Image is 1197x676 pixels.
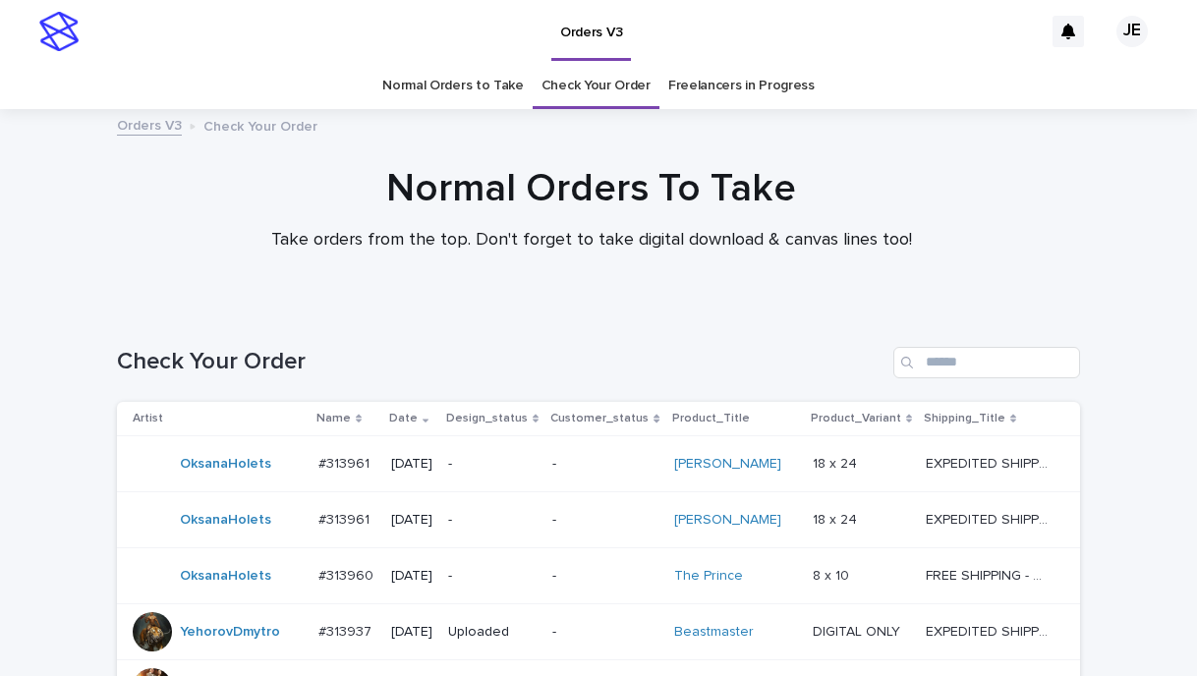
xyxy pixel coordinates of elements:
a: [PERSON_NAME] [674,512,781,529]
p: Uploaded [448,624,537,641]
tr: OksanaHolets #313961#313961 [DATE]--[PERSON_NAME] 18 x 2418 x 24 EXPEDITED SHIPPING - preview in ... [117,492,1080,548]
p: - [448,568,537,585]
p: - [552,568,657,585]
p: 18 x 24 [813,452,861,473]
a: Freelancers in Progress [668,63,815,109]
p: [DATE] [391,624,432,641]
p: Customer_status [550,408,649,429]
p: EXPEDITED SHIPPING - preview in 1 business day; delivery up to 5 business days after your approval. [926,620,1053,641]
p: FREE SHIPPING - preview in 1-2 business days, after your approval delivery will take 5-10 b.d. [926,564,1053,585]
p: - [552,512,657,529]
h1: Check Your Order [117,348,885,376]
tr: YehorovDmytro #313937#313937 [DATE]Uploaded-Beastmaster DIGITAL ONLYDIGITAL ONLY EXPEDITED SHIPPI... [117,604,1080,660]
p: Shipping_Title [924,408,1005,429]
tr: OksanaHolets #313961#313961 [DATE]--[PERSON_NAME] 18 x 2418 x 24 EXPEDITED SHIPPING - preview in ... [117,436,1080,492]
p: Check Your Order [203,114,317,136]
h1: Normal Orders To Take [110,165,1073,212]
p: DIGITAL ONLY [813,620,904,641]
a: Beastmaster [674,624,754,641]
p: EXPEDITED SHIPPING - preview in 1 business day; delivery up to 5 business days after your approval. [926,508,1053,529]
p: - [552,456,657,473]
p: #313937 [318,620,375,641]
a: YehorovDmytro [180,624,280,641]
a: Check Your Order [541,63,651,109]
p: [DATE] [391,456,432,473]
p: [DATE] [391,568,432,585]
a: The Prince [674,568,743,585]
p: #313961 [318,452,373,473]
p: 8 x 10 [813,564,853,585]
p: Product_Title [672,408,750,429]
div: JE [1116,16,1148,47]
input: Search [893,347,1080,378]
p: Product_Variant [811,408,901,429]
a: OksanaHolets [180,568,271,585]
a: OksanaHolets [180,512,271,529]
p: #313961 [318,508,373,529]
p: Take orders from the top. Don't forget to take digital download & canvas lines too! [199,230,985,252]
p: EXPEDITED SHIPPING - preview in 1 business day; delivery up to 5 business days after your approval. [926,452,1053,473]
a: OksanaHolets [180,456,271,473]
p: [DATE] [391,512,432,529]
p: Design_status [446,408,528,429]
tr: OksanaHolets #313960#313960 [DATE]--The Prince 8 x 108 x 10 FREE SHIPPING - preview in 1-2 busine... [117,548,1080,604]
p: - [448,512,537,529]
p: 18 x 24 [813,508,861,529]
img: stacker-logo-s-only.png [39,12,79,51]
p: - [552,624,657,641]
a: [PERSON_NAME] [674,456,781,473]
p: - [448,456,537,473]
p: Name [316,408,351,429]
a: Orders V3 [117,113,182,136]
p: Date [389,408,418,429]
a: Normal Orders to Take [382,63,524,109]
p: Artist [133,408,163,429]
p: #313960 [318,564,377,585]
